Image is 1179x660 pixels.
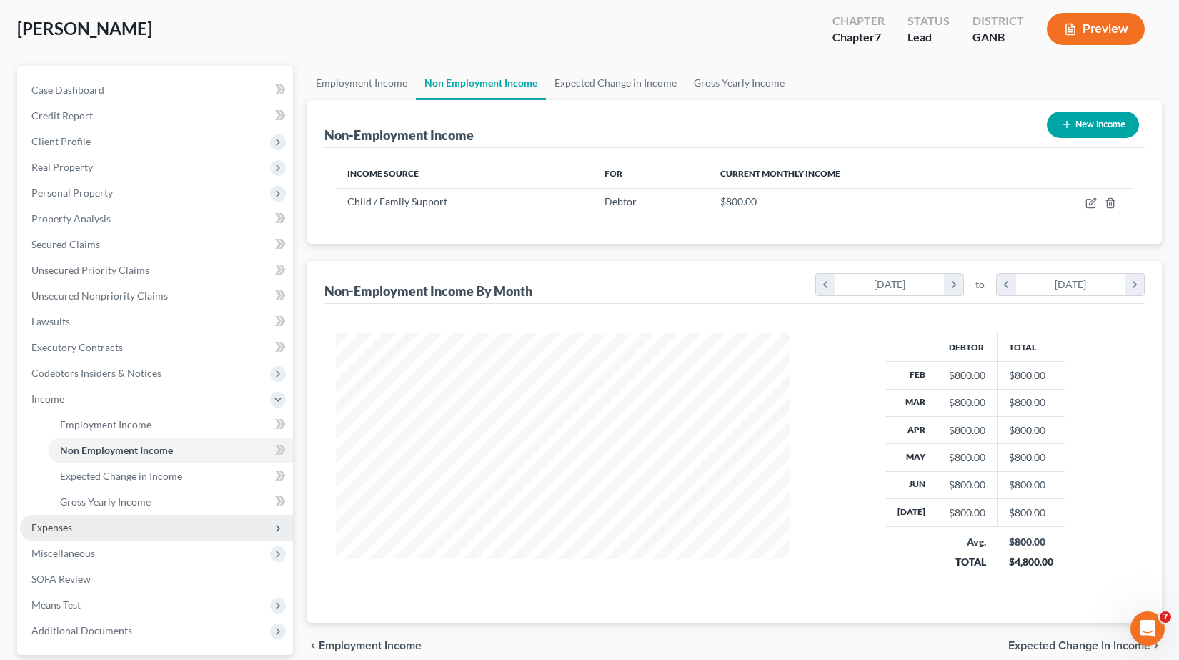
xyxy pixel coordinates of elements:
[20,232,293,257] a: Secured Claims
[31,341,123,353] span: Executory Contracts
[972,13,1024,29] div: District
[720,168,840,179] span: Current Monthly Income
[998,333,1065,361] th: Total
[1130,611,1165,646] iframe: Intercom live chat
[1160,611,1171,623] span: 7
[1150,640,1162,651] i: chevron_right
[832,13,885,29] div: Chapter
[997,274,1016,295] i: chevron_left
[875,30,881,44] span: 7
[347,195,447,207] span: Child / Family Support
[20,257,293,283] a: Unsecured Priority Claims
[60,444,173,456] span: Non Employment Income
[944,274,963,295] i: chevron_right
[886,362,937,389] th: Feb
[886,471,937,498] th: Jun
[49,463,293,489] a: Expected Change in Income
[605,195,637,207] span: Debtor
[1008,640,1162,651] button: Expected Change in Income chevron_right
[1009,535,1053,549] div: $800.00
[31,521,72,533] span: Expenses
[949,423,985,438] div: $800.00
[949,478,985,492] div: $800.00
[31,212,111,225] span: Property Analysis
[49,489,293,515] a: Gross Yearly Income
[975,277,985,292] span: to
[949,506,985,520] div: $800.00
[937,333,998,361] th: Debtor
[324,127,474,144] div: Non-Employment Income
[949,368,985,383] div: $800.00
[20,206,293,232] a: Property Analysis
[307,640,319,651] i: chevron_left
[949,555,986,569] div: TOTAL
[1008,640,1150,651] span: Expected Change in Income
[832,29,885,46] div: Chapter
[49,412,293,438] a: Employment Income
[816,274,835,295] i: chevron_left
[31,161,93,173] span: Real Property
[835,274,945,295] div: [DATE]
[20,309,293,335] a: Lawsuits
[49,438,293,463] a: Non Employment Income
[605,168,622,179] span: For
[20,103,293,129] a: Credit Report
[20,566,293,592] a: SOFA Review
[907,13,950,29] div: Status
[998,416,1065,443] td: $800.00
[886,444,937,471] th: May
[1047,13,1145,45] button: Preview
[886,416,937,443] th: Apr
[546,66,685,100] a: Expected Change in Income
[972,29,1024,46] div: GANB
[307,66,416,100] a: Employment Income
[60,418,151,430] span: Employment Income
[949,395,985,410] div: $800.00
[998,471,1065,498] td: $800.00
[31,367,161,379] span: Codebtors Insiders & Notices
[907,29,950,46] div: Lead
[31,290,168,302] span: Unsecured Nonpriority Claims
[31,264,149,276] span: Unsecured Priority Claims
[31,135,91,147] span: Client Profile
[319,640,422,651] span: Employment Income
[324,282,532,300] div: Non-Employment Income By Month
[31,315,70,327] span: Lawsuits
[886,389,937,416] th: Mar
[1009,555,1053,569] div: $4,800.00
[949,535,986,549] div: Avg.
[31,573,91,585] span: SOFA Review
[60,496,151,508] span: Gross Yearly Income
[20,77,293,103] a: Case Dashboard
[685,66,793,100] a: Gross Yearly Income
[307,640,422,651] button: chevron_left Employment Income
[720,195,757,207] span: $800.00
[20,283,293,309] a: Unsecured Nonpriority Claims
[998,362,1065,389] td: $800.00
[998,499,1065,526] td: $800.00
[31,84,104,96] span: Case Dashboard
[31,109,93,122] span: Credit Report
[31,393,64,405] span: Income
[949,450,985,465] div: $800.00
[60,470,182,482] span: Expected Change in Income
[998,444,1065,471] td: $800.00
[998,389,1065,416] td: $800.00
[31,238,100,250] span: Secured Claims
[31,547,95,559] span: Miscellaneous
[347,168,419,179] span: Income Source
[31,187,113,199] span: Personal Property
[886,499,937,526] th: [DATE]
[31,599,81,611] span: Means Test
[17,18,152,39] span: [PERSON_NAME]
[416,66,546,100] a: Non Employment Income
[20,335,293,360] a: Executory Contracts
[31,624,132,636] span: Additional Documents
[1047,112,1139,138] button: New Income
[1125,274,1144,295] i: chevron_right
[1016,274,1125,295] div: [DATE]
